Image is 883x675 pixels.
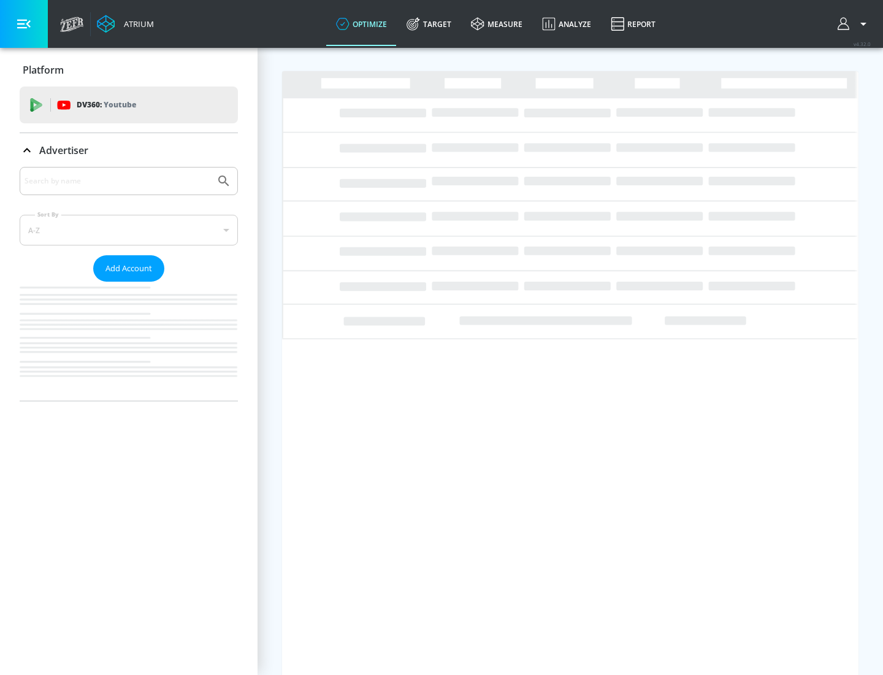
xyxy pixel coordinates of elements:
[461,2,532,46] a: measure
[601,2,665,46] a: Report
[20,282,238,401] nav: list of Advertiser
[20,133,238,168] div: Advertiser
[854,40,871,47] span: v 4.32.0
[20,87,238,123] div: DV360: Youtube
[97,15,154,33] a: Atrium
[397,2,461,46] a: Target
[20,215,238,245] div: A-Z
[119,18,154,29] div: Atrium
[35,210,61,218] label: Sort By
[77,98,136,112] p: DV360:
[20,167,238,401] div: Advertiser
[39,144,88,157] p: Advertiser
[104,98,136,111] p: Youtube
[93,255,164,282] button: Add Account
[25,173,210,189] input: Search by name
[532,2,601,46] a: Analyze
[23,63,64,77] p: Platform
[20,53,238,87] div: Platform
[326,2,397,46] a: optimize
[105,261,152,276] span: Add Account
